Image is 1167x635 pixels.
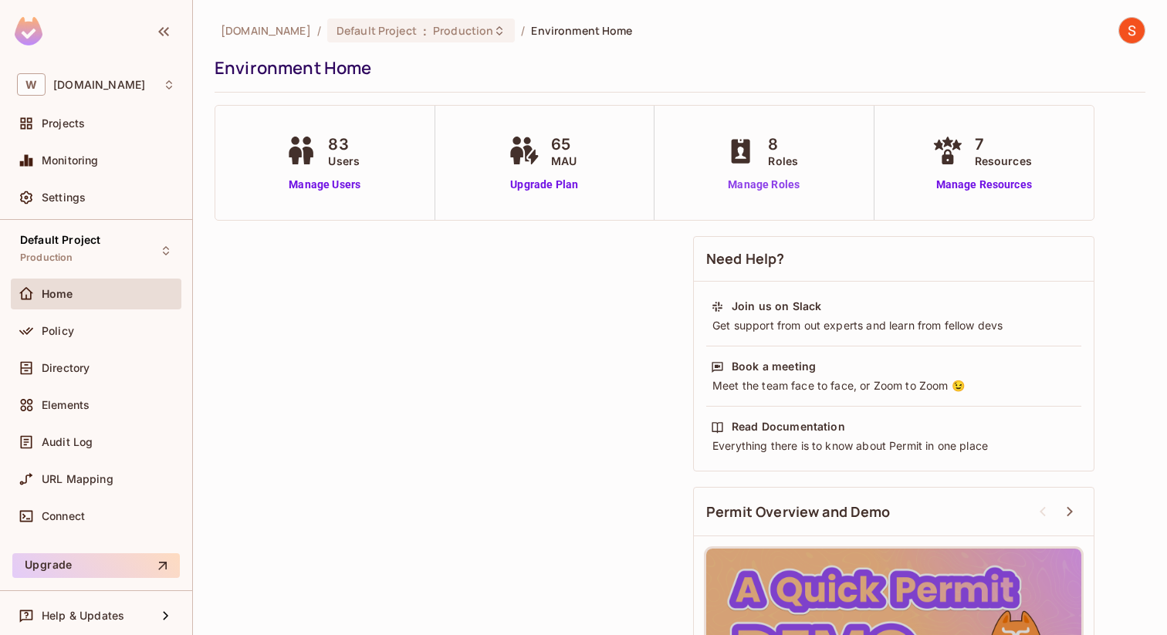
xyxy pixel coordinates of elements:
[768,153,798,169] span: Roles
[42,191,86,204] span: Settings
[42,362,90,374] span: Directory
[328,133,360,156] span: 83
[20,234,100,246] span: Default Project
[521,23,525,38] li: /
[531,23,632,38] span: Environment Home
[551,133,577,156] span: 65
[337,23,417,38] span: Default Project
[433,23,493,38] span: Production
[317,23,321,38] li: /
[711,378,1077,393] div: Meet the team face to face, or Zoom to Zoom 😉
[328,153,360,169] span: Users
[15,17,42,46] img: SReyMgAAAABJRU5ErkJggg==
[732,299,821,314] div: Join us on Slack
[221,23,311,38] span: the active workspace
[12,553,180,578] button: Upgrade
[42,117,85,130] span: Projects
[215,56,1138,79] div: Environment Home
[975,153,1032,169] span: Resources
[282,177,367,193] a: Manage Users
[722,177,806,193] a: Manage Roles
[42,325,74,337] span: Policy
[929,177,1040,193] a: Manage Resources
[20,252,73,264] span: Production
[732,359,816,374] div: Book a meeting
[42,288,73,300] span: Home
[42,399,90,411] span: Elements
[1119,18,1145,43] img: Shubhang Singhal
[732,419,845,434] div: Read Documentation
[42,436,93,448] span: Audit Log
[42,510,85,522] span: Connect
[551,153,577,169] span: MAU
[42,154,99,167] span: Monitoring
[42,610,124,622] span: Help & Updates
[17,73,46,96] span: W
[711,438,1077,454] div: Everything there is to know about Permit in one place
[768,133,798,156] span: 8
[42,473,113,485] span: URL Mapping
[422,25,428,37] span: :
[706,249,785,269] span: Need Help?
[711,318,1077,333] div: Get support from out experts and learn from fellow devs
[975,133,1032,156] span: 7
[706,502,891,522] span: Permit Overview and Demo
[53,79,145,91] span: Workspace: withpronto.com
[505,177,584,193] a: Upgrade Plan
